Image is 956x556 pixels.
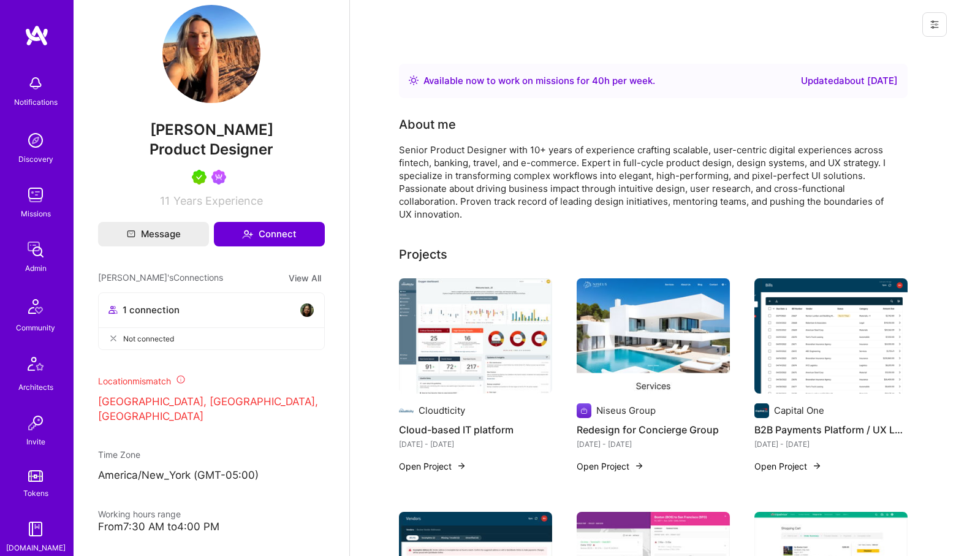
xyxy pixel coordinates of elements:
[21,351,50,381] img: Architects
[754,403,769,418] img: Company logo
[300,303,314,318] img: avatar
[123,303,180,316] span: 1 connection
[399,245,447,264] div: Projects
[419,404,465,417] div: Cloudticity
[23,411,48,435] img: Invite
[98,375,325,387] div: Location mismatch
[108,333,118,343] i: icon CloseGray
[25,25,49,47] img: logo
[285,271,325,285] button: View All
[399,143,889,221] div: Senior Product Designer with 10+ years of experience crafting scalable, user-centric digital expe...
[98,271,223,285] span: [PERSON_NAME]'s Connections
[18,153,53,166] div: Discovery
[399,422,552,438] h4: Cloud-based IT platform
[409,75,419,85] img: Availability
[98,222,209,246] button: Message
[150,140,273,158] span: Product Designer
[98,121,325,139] span: [PERSON_NAME]
[399,438,552,451] div: [DATE] - [DATE]
[577,422,730,438] h4: Redesign for Concierge Group
[173,194,263,207] span: Years Experience
[242,229,253,240] i: icon Connect
[25,262,47,275] div: Admin
[192,170,207,185] img: A.Teamer in Residence
[399,403,414,418] img: Company logo
[98,468,325,483] p: America/New_York (GMT-05:00 )
[98,449,140,460] span: Time Zone
[162,5,260,103] img: User Avatar
[634,461,644,471] img: arrow-right
[577,278,730,394] img: Redesign for Concierge Group
[457,461,466,471] img: arrow-right
[577,460,644,473] button: Open Project
[399,460,466,473] button: Open Project
[214,222,325,246] button: Connect
[577,403,591,418] img: Company logo
[123,332,174,345] span: Not connected
[98,395,325,424] p: [GEOGRAPHIC_DATA], [GEOGRAPHIC_DATA], [GEOGRAPHIC_DATA]
[98,520,325,533] div: From 7:30 AM to 4:00 PM
[23,71,48,96] img: bell
[18,381,53,394] div: Architects
[754,460,822,473] button: Open Project
[23,237,48,262] img: admin teamwork
[399,278,552,394] img: Cloud-based IT platform
[160,194,170,207] span: 11
[23,183,48,207] img: teamwork
[423,74,655,88] div: Available now to work on missions for h per week .
[211,170,226,185] img: Been on Mission
[98,509,181,519] span: Working hours range
[399,115,456,134] div: About me
[812,461,822,471] img: arrow-right
[754,422,908,438] h4: B2B Payments Platform / UX Lead / Capital One
[596,404,656,417] div: Niseus Group
[127,230,135,238] i: icon Mail
[98,292,325,350] button: 1 connectionavatarNot connected
[754,278,908,394] img: B2B Payments Platform / UX Lead / Capital One
[108,305,118,314] i: icon Collaborator
[21,207,51,220] div: Missions
[592,75,604,86] span: 40
[23,128,48,153] img: discovery
[23,517,48,541] img: guide book
[21,292,50,321] img: Community
[6,541,66,554] div: [DOMAIN_NAME]
[16,321,55,334] div: Community
[577,438,730,451] div: [DATE] - [DATE]
[28,470,43,482] img: tokens
[754,438,908,451] div: [DATE] - [DATE]
[26,435,45,448] div: Invite
[801,74,898,88] div: Updated about [DATE]
[14,96,58,109] div: Notifications
[774,404,824,417] div: Capital One
[23,487,48,500] div: Tokens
